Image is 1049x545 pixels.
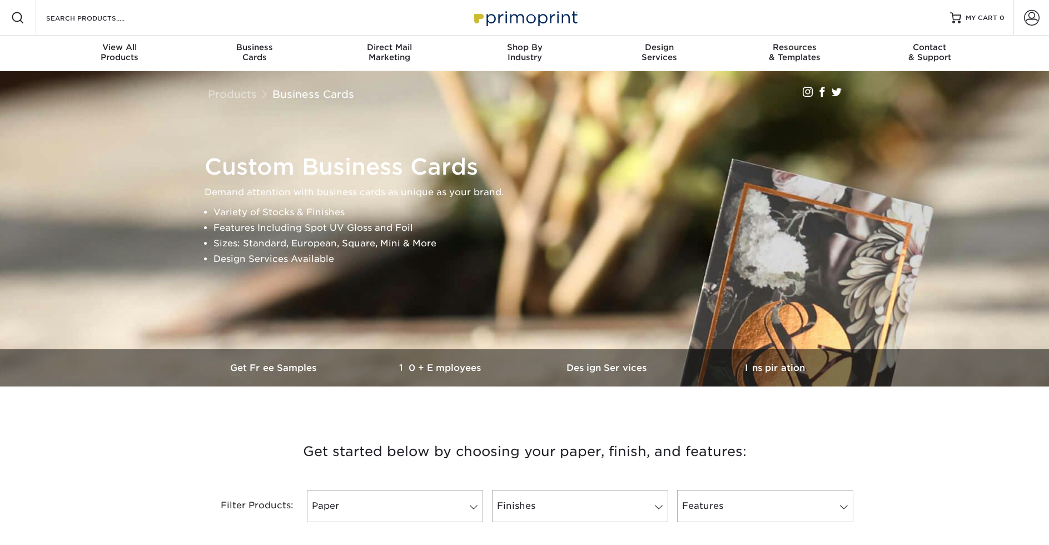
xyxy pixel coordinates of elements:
[191,349,358,387] a: Get Free Samples
[213,220,855,236] li: Features Including Spot UV Gloss and Foil
[322,36,457,71] a: Direct MailMarketing
[52,42,187,62] div: Products
[692,349,858,387] a: Inspiration
[525,349,692,387] a: Design Services
[727,36,862,71] a: Resources& Templates
[187,42,322,52] span: Business
[205,185,855,200] p: Demand attention with business cards as unique as your brand.
[52,36,187,71] a: View AllProducts
[457,42,592,62] div: Industry
[966,13,997,23] span: MY CART
[358,349,525,387] a: 10+ Employees
[191,363,358,373] h3: Get Free Samples
[200,427,850,477] h3: Get started below by choosing your paper, finish, and features:
[187,42,322,62] div: Cards
[272,88,354,100] a: Business Cards
[1000,14,1005,22] span: 0
[525,363,692,373] h3: Design Services
[862,42,997,52] span: Contact
[592,42,727,62] div: Services
[677,490,853,522] a: Features
[358,363,525,373] h3: 10+ Employees
[457,42,592,52] span: Shop By
[213,236,855,251] li: Sizes: Standard, European, Square, Mini & More
[862,36,997,71] a: Contact& Support
[213,251,855,267] li: Design Services Available
[592,42,727,52] span: Design
[322,42,457,52] span: Direct Mail
[469,6,580,29] img: Primoprint
[45,11,153,24] input: SEARCH PRODUCTS.....
[457,36,592,71] a: Shop ByIndustry
[213,205,855,220] li: Variety of Stocks & Finishes
[727,42,862,62] div: & Templates
[862,42,997,62] div: & Support
[727,42,862,52] span: Resources
[592,36,727,71] a: DesignServices
[187,36,322,71] a: BusinessCards
[322,42,457,62] div: Marketing
[208,88,257,100] a: Products
[492,490,668,522] a: Finishes
[692,363,858,373] h3: Inspiration
[191,490,302,522] div: Filter Products:
[307,490,483,522] a: Paper
[52,42,187,52] span: View All
[205,153,855,180] h1: Custom Business Cards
